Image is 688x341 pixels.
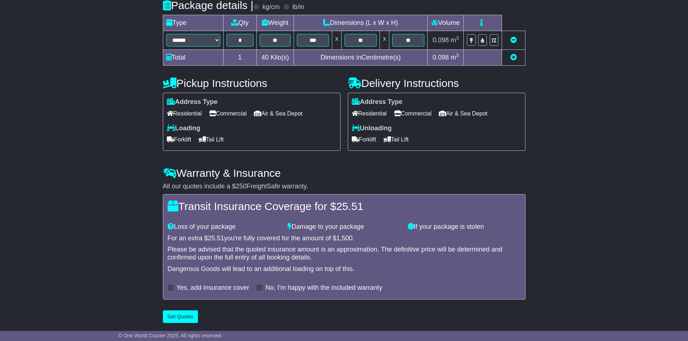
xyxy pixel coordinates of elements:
[451,36,459,44] span: m
[209,108,247,119] span: Commercial
[167,134,191,145] span: Forklift
[352,98,403,106] label: Address Type
[352,124,392,132] label: Unloading
[332,31,341,50] td: x
[394,108,432,119] span: Commercial
[265,284,382,292] label: No, I'm happy with the included warranty
[163,183,525,191] div: All our quotes include a $ FreightSafe warranty.
[384,134,409,145] span: Tail Lift
[177,284,249,292] label: Yes, add insurance cover
[168,235,521,242] div: For an extra $ you're fully covered for the amount of $ .
[223,50,257,66] td: 1
[167,108,202,119] span: Residential
[428,15,464,31] td: Volume
[510,54,517,61] a: Add new item
[352,108,387,119] span: Residential
[118,333,223,338] span: © One World Courier 2025. All rights reserved.
[456,35,459,41] sup: 3
[439,108,488,119] span: Air & Sea Depot
[352,134,376,145] span: Forklift
[510,36,517,44] a: Remove this item
[163,310,198,323] button: Get Quotes
[168,265,521,273] div: Dangerous Goods will lead to an additional loading on top of this.
[336,200,363,212] span: 25.51
[163,167,525,179] h4: Warranty & Insurance
[348,77,525,89] h4: Delivery Instructions
[254,108,303,119] span: Air & Sea Depot
[168,246,521,261] div: Please be advised that the quoted insurance amount is an approximation. The definitive price will...
[257,50,294,66] td: Kilo(s)
[164,223,284,231] div: Loss of your package
[292,3,304,11] label: lb/in
[262,3,280,11] label: kg/cm
[163,50,223,66] td: Total
[294,15,428,31] td: Dimensions (L x W x H)
[163,77,341,89] h4: Pickup Instructions
[236,183,247,190] span: 250
[284,223,404,231] div: Damage to your package
[380,31,389,50] td: x
[167,124,200,132] label: Loading
[163,15,223,31] td: Type
[199,134,224,145] span: Tail Lift
[168,200,521,212] h4: Transit Insurance Coverage for $
[261,54,269,61] span: 40
[451,54,459,61] span: m
[404,223,524,231] div: If your package is stolen
[456,53,459,58] sup: 3
[167,98,218,106] label: Address Type
[336,235,352,242] span: 1,500
[223,15,257,31] td: Qty
[433,36,449,44] span: 0.098
[294,50,428,66] td: Dimensions in Centimetre(s)
[257,15,294,31] td: Weight
[433,54,449,61] span: 0.098
[208,235,224,242] span: 25.51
